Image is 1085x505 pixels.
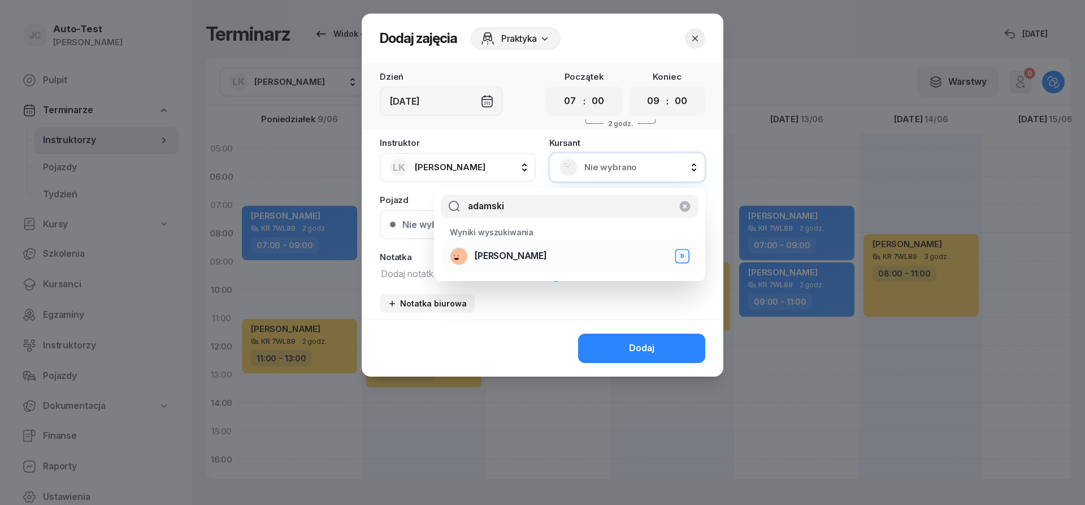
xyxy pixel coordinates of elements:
[666,94,669,108] div: :
[388,299,467,308] div: Notatka biurowa
[475,249,547,264] span: [PERSON_NAME]
[629,341,654,356] div: Dodaj
[450,227,533,237] span: Wyniki wyszukiwania
[677,251,688,261] div: B
[583,94,585,108] div: :
[415,162,485,172] span: [PERSON_NAME]
[380,153,536,182] button: LK[PERSON_NAME]
[584,160,695,175] span: Nie wybrano
[402,220,458,229] div: Nie wybrano
[501,32,537,45] span: Praktyka
[380,294,475,313] button: Notatka biurowa
[675,249,689,264] button: B
[393,163,405,172] span: LK
[578,334,705,363] button: Dodaj
[441,195,698,218] input: Szukaj
[380,29,457,48] h2: Dodaj zajęcia
[380,210,705,239] button: Nie wybrano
